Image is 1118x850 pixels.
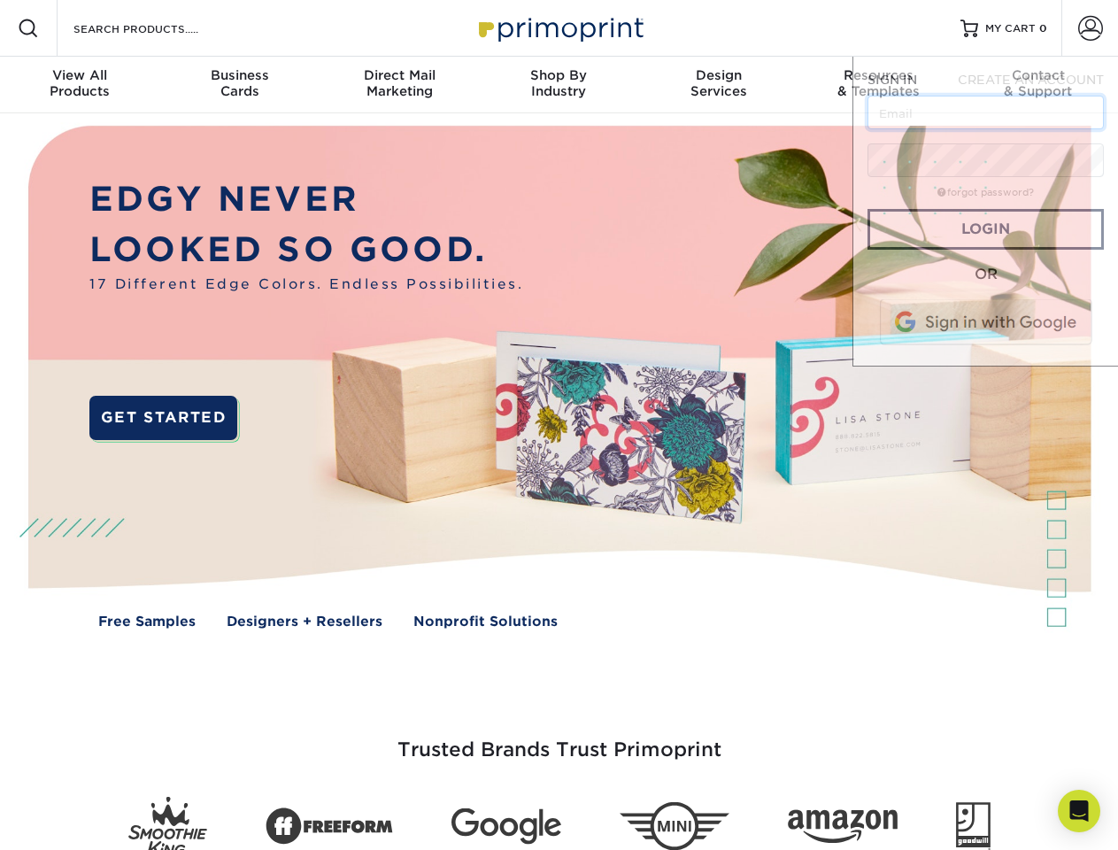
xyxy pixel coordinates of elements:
[937,187,1034,198] a: forgot password?
[867,96,1104,129] input: Email
[227,612,382,632] a: Designers + Resellers
[42,696,1077,783] h3: Trusted Brands Trust Primoprint
[89,225,523,275] p: LOOKED SO GOOD.
[159,57,319,113] a: BusinessCards
[471,9,648,47] img: Primoprint
[639,67,798,99] div: Services
[639,57,798,113] a: DesignServices
[867,73,917,87] span: SIGN IN
[788,810,898,844] img: Amazon
[89,396,237,440] a: GET STARTED
[4,796,150,844] iframe: Google Customer Reviews
[72,18,244,39] input: SEARCH PRODUCTS.....
[98,612,196,632] a: Free Samples
[159,67,319,99] div: Cards
[320,67,479,83] span: Direct Mail
[956,802,991,850] img: Goodwill
[89,274,523,295] span: 17 Different Edge Colors. Endless Possibilities.
[985,21,1036,36] span: MY CART
[798,57,958,113] a: Resources& Templates
[320,67,479,99] div: Marketing
[958,73,1104,87] span: CREATE AN ACCOUNT
[867,264,1104,285] div: OR
[798,67,958,99] div: & Templates
[89,174,523,225] p: EDGY NEVER
[159,67,319,83] span: Business
[798,67,958,83] span: Resources
[413,612,558,632] a: Nonprofit Solutions
[639,67,798,83] span: Design
[479,57,638,113] a: Shop ByIndustry
[867,209,1104,250] a: Login
[1058,790,1100,832] div: Open Intercom Messenger
[479,67,638,99] div: Industry
[451,808,561,845] img: Google
[1039,22,1047,35] span: 0
[479,67,638,83] span: Shop By
[320,57,479,113] a: Direct MailMarketing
